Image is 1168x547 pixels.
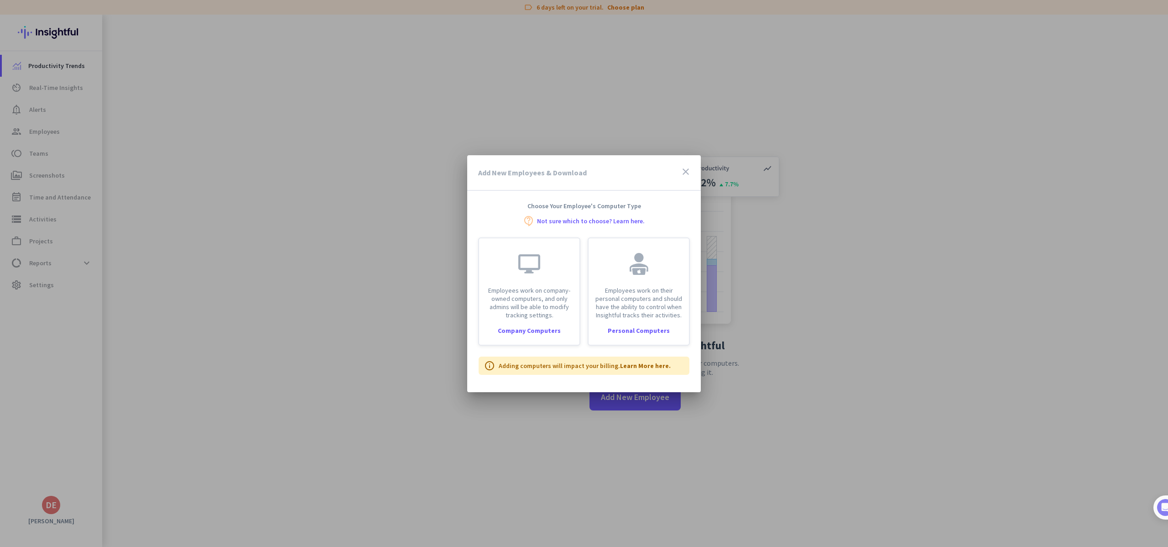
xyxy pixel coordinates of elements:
[499,361,671,370] p: Adding computers will impact your billing.
[594,286,683,319] p: Employees work on their personal computers and should have the ability to control when Insightful...
[523,216,534,226] i: contact_support
[620,362,671,370] a: Learn More here.
[484,360,495,371] i: info
[479,327,579,334] div: Company Computers
[467,202,701,210] h4: Choose Your Employee's Computer Type
[680,166,691,177] i: close
[537,218,645,224] a: Not sure which to choose? Learn here.
[478,169,587,176] h3: Add New Employees & Download
[485,286,574,319] p: Employees work on company-owned computers, and only admins will be able to modify tracking settings.
[589,327,689,334] div: Personal Computers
